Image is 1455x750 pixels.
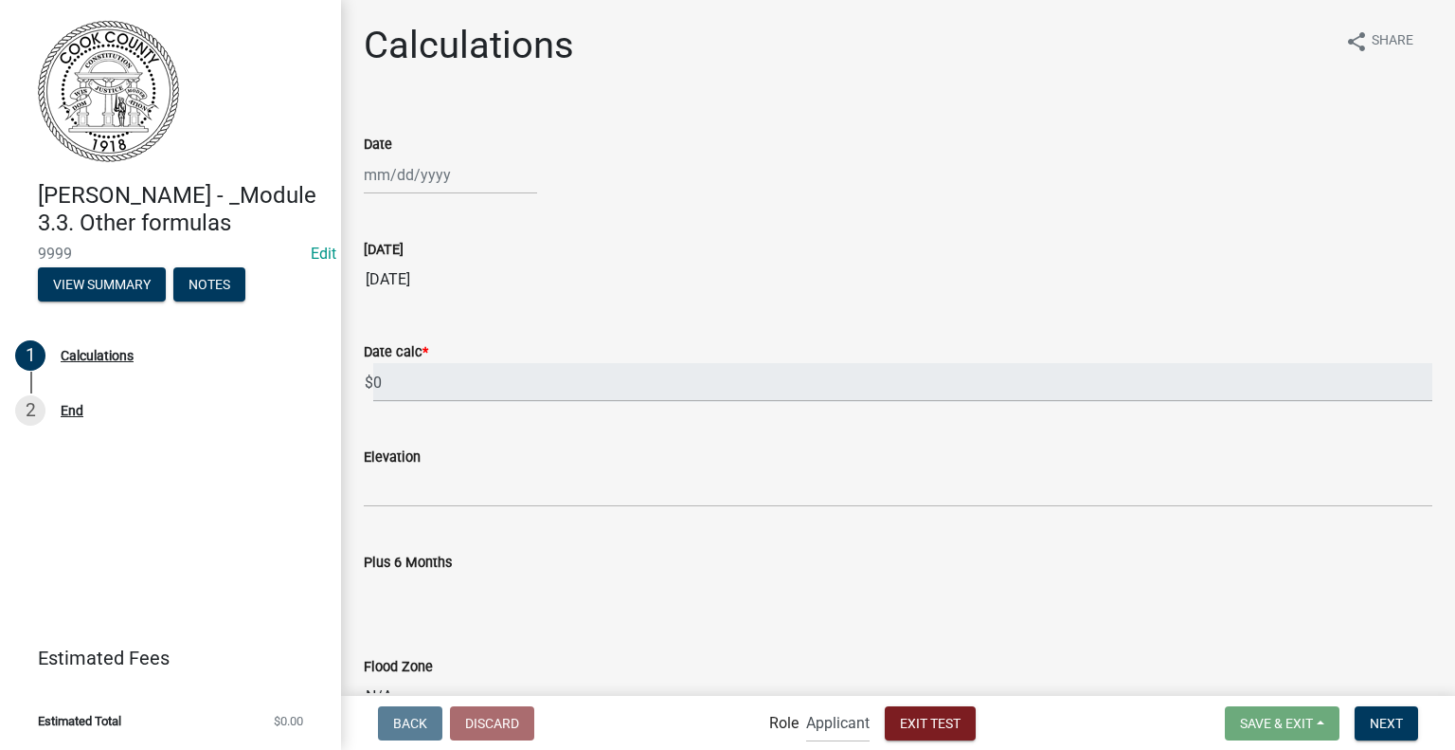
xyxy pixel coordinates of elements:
[38,20,179,162] img: Schneider Training Course - Permitting Staff
[378,706,442,741] button: Back
[15,639,311,677] a: Estimated Fees
[364,346,428,359] label: Date calc
[364,363,374,402] span: $
[38,245,303,263] span: 9999
[38,182,326,237] h4: [PERSON_NAME] - _Module 3.3. Other formulas
[364,23,574,68] h1: Calculations
[1240,715,1313,730] span: Save & Exit
[311,245,336,263] wm-modal-confirm: Edit Application Number
[61,349,134,362] div: Calculations
[311,245,336,263] a: Edit
[1372,30,1413,53] span: Share
[364,244,404,257] label: [DATE]
[15,395,45,426] div: 2
[1330,23,1428,60] button: shareShare
[1225,706,1339,741] button: Save & Exit
[364,138,392,152] label: Date
[364,155,537,194] input: mm/dd/yyyy
[38,278,166,293] wm-modal-confirm: Summary
[274,715,303,727] span: $0.00
[393,715,427,730] span: Back
[15,340,45,371] div: 1
[769,716,799,731] label: Role
[364,557,452,570] label: Plus 6 Months
[364,451,421,465] label: Elevation
[450,706,534,741] button: Discard
[885,706,976,741] button: Exit Test
[38,715,121,727] span: Estimated Total
[38,267,166,302] button: View Summary
[1355,706,1418,741] button: Next
[61,404,83,417] div: End
[900,715,961,730] span: Exit Test
[1345,30,1368,53] i: share
[364,661,433,674] label: Flood Zone
[1370,715,1403,730] span: Next
[173,278,245,293] wm-modal-confirm: Notes
[173,267,245,302] button: Notes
